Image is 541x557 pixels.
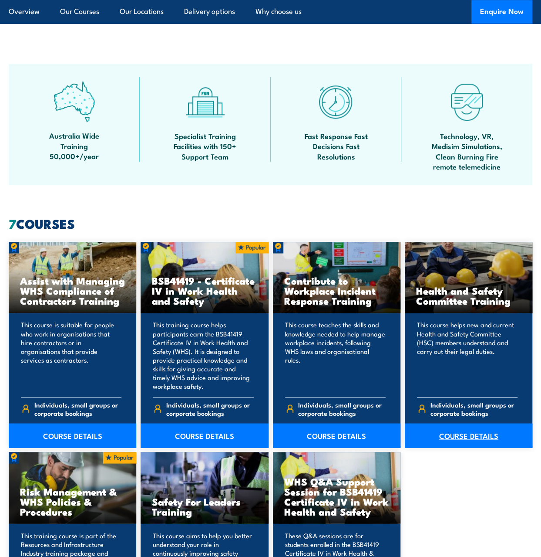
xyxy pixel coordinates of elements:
[405,423,532,448] a: COURSE DETAILS
[428,131,506,172] span: Technology, VR, Medisim Simulations, Clean Burning Fire remote telemedicine
[315,81,356,122] img: fast-icon
[185,81,226,122] img: facilities-icon
[34,400,122,417] span: Individuals, small groups or corporate bookings
[9,423,136,448] a: COURSE DETAILS
[285,320,386,390] p: This course teaches the skills and knowledge needed to help manage workplace incidents, following...
[430,400,517,417] span: Individuals, small groups or corporate bookings
[416,285,521,306] h3: Health and Safety Committee Training
[9,217,532,229] h2: COURSES
[446,81,487,122] img: tech-icon
[152,275,257,306] h3: BSB41419 - Certificate IV in Work Health and Safety
[9,214,16,233] strong: 7
[20,486,125,516] h3: Risk Management & WHS Policies & Procedures
[21,320,121,390] p: This course is suitable for people who work in organisations that hire contractors or in organisa...
[152,496,257,516] h3: Safety For Leaders Training
[297,131,375,161] span: Fast Response Fast Decisions Fast Resolutions
[166,400,254,417] span: Individuals, small groups or corporate bookings
[298,400,386,417] span: Individuals, small groups or corporate bookings
[166,131,244,161] span: Specialist Training Facilities with 150+ Support Team
[153,320,253,390] p: This training course helps participants earn the BSB41419 Certificate IV in Work Health and Safet...
[35,130,113,161] span: Australia Wide Training 50,000+/year
[417,320,517,390] p: This course helps new and current Health and Safety Committee (HSC) members understand and carry ...
[20,275,125,306] h3: Assist with Managing WHS Compliance of Contractors Training
[141,423,268,448] a: COURSE DETAILS
[273,423,400,448] a: COURSE DETAILS
[284,275,389,306] h3: Contribute to Workplace Incident Response Training
[54,81,95,122] img: auswide-icon
[284,476,389,516] h3: WHS Q&A Support Session for BSB41419 Certificate IV in Work Health and Safety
